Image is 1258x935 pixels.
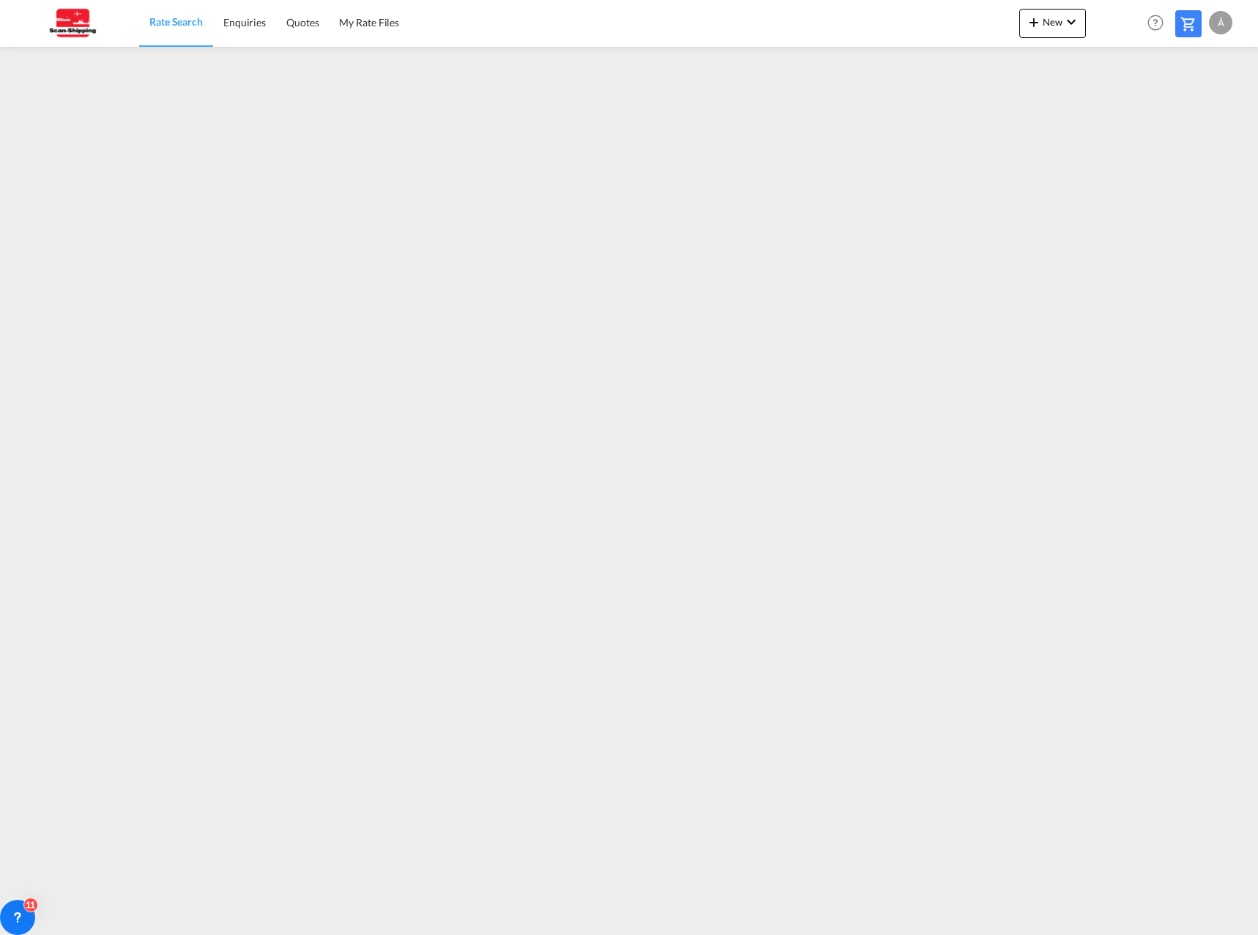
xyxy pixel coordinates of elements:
[22,7,121,40] img: 123b615026f311ee80dabbd30bc9e10f.jpg
[1209,11,1232,34] div: Å
[1143,10,1175,37] div: Help
[286,16,319,29] span: Quotes
[1062,13,1080,31] md-icon: icon-chevron-down
[149,15,203,28] span: Rate Search
[1025,13,1043,31] md-icon: icon-plus 400-fg
[223,16,266,29] span: Enquiries
[1019,9,1086,38] button: icon-plus 400-fgNewicon-chevron-down
[1025,16,1080,28] span: New
[339,16,399,29] span: My Rate Files
[1143,10,1168,35] span: Help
